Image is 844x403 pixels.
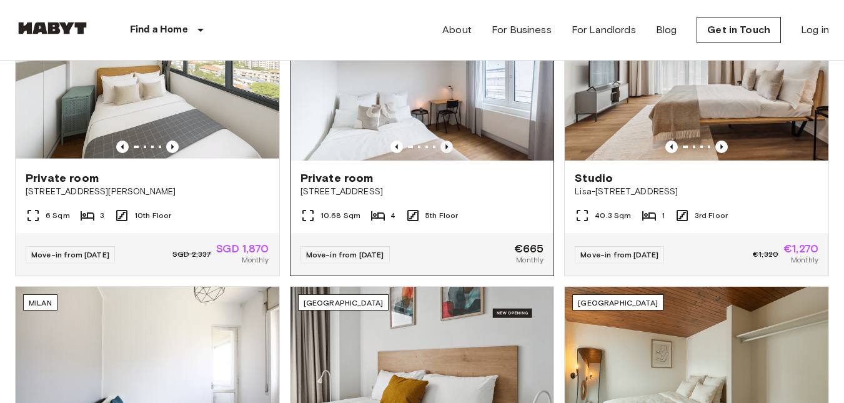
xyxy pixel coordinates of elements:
[116,141,129,153] button: Previous image
[26,186,269,198] span: [STREET_ADDRESS][PERSON_NAME]
[300,171,374,186] span: Private room
[320,210,360,221] span: 10.68 Sqm
[580,250,658,259] span: Move-in from [DATE]
[665,141,678,153] button: Previous image
[15,22,90,34] img: Habyt
[595,210,631,221] span: 40.3 Sqm
[390,141,403,153] button: Previous image
[425,210,458,221] span: 5th Floor
[697,17,781,43] a: Get in Touch
[695,210,728,221] span: 3rd Floor
[304,298,384,307] span: [GEOGRAPHIC_DATA]
[29,298,52,307] span: Milan
[216,243,269,254] span: SGD 1,870
[572,22,636,37] a: For Landlords
[715,141,728,153] button: Previous image
[26,171,99,186] span: Private room
[390,210,395,221] span: 4
[242,254,269,266] span: Monthly
[575,171,613,186] span: Studio
[801,22,829,37] a: Log in
[46,210,70,221] span: 6 Sqm
[662,210,665,221] span: 1
[516,254,544,266] span: Monthly
[306,250,384,259] span: Move-in from [DATE]
[514,243,544,254] span: €665
[492,22,552,37] a: For Business
[100,210,104,221] span: 3
[134,210,172,221] span: 10th Floor
[578,298,658,307] span: [GEOGRAPHIC_DATA]
[130,22,188,37] p: Find a Home
[753,249,778,260] span: €1,320
[575,186,818,198] span: Lisa-[STREET_ADDRESS]
[791,254,818,266] span: Monthly
[656,22,677,37] a: Blog
[31,250,109,259] span: Move-in from [DATE]
[442,22,472,37] a: About
[783,243,818,254] span: €1,270
[172,249,211,260] span: SGD 2,337
[440,141,453,153] button: Previous image
[166,141,179,153] button: Previous image
[300,186,544,198] span: [STREET_ADDRESS]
